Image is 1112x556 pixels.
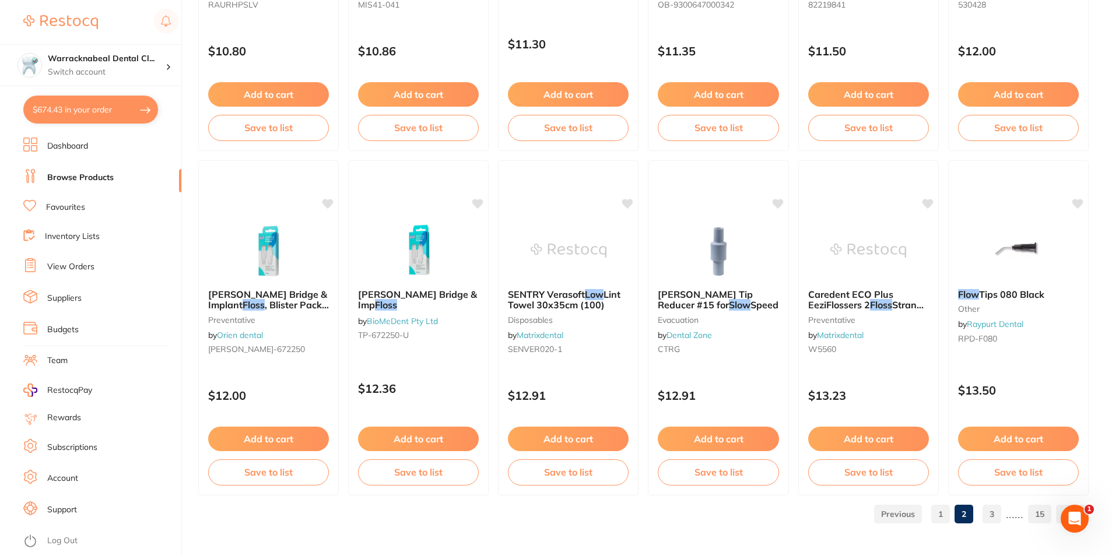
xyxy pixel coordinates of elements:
button: Add to cart [208,82,329,107]
a: Log Out [47,535,78,547]
img: Warracknabeal Dental Clinic [18,54,41,77]
b: TePe Bridge & Imp Floss [358,289,479,311]
p: $13.50 [958,383,1079,397]
img: TePe Bridge & Imp Floss [381,221,457,280]
span: by [358,316,438,326]
span: Lint Towel 30x35cm (100) [508,288,620,311]
a: Support [47,504,77,516]
span: 1 [1085,505,1094,514]
button: Add to cart [808,427,929,451]
button: Save to list [958,459,1079,485]
button: Add to cart [508,427,629,451]
button: Log Out [23,532,178,551]
em: Floss [243,299,265,311]
small: preventative [808,315,929,325]
span: W5560 [808,344,836,354]
b: SENTRY Verasoft Low Lint Towel 30x35cm (100) [508,289,629,311]
button: Add to cart [658,82,778,107]
span: by [658,330,712,340]
p: $11.35 [658,44,778,58]
button: Add to cart [358,82,479,107]
a: View Orders [47,261,94,273]
a: Matrixdental [817,330,864,340]
p: $12.91 [658,389,778,402]
b: Cattani Tip Reducer #15 for Slow Speed [658,289,778,311]
img: TePe Bridge & Implant Floss, Blister Pack of 30 [231,221,307,280]
a: Budgets [47,324,79,336]
button: Add to cart [958,82,1079,107]
p: $12.00 [208,389,329,402]
p: $12.36 [358,382,479,395]
img: Flow Tips 080 Black [980,221,1056,280]
button: Save to list [658,459,778,485]
small: Evacuation [658,315,778,325]
button: Save to list [808,459,929,485]
button: Add to cart [808,82,929,107]
b: Flow Tips 080 Black [958,289,1079,300]
span: [PERSON_NAME]-672250 [208,344,305,354]
span: RestocqPay [47,385,92,396]
img: Cattani Tip Reducer #15 for Slow Speed [680,221,756,280]
span: Speed [750,299,778,311]
span: SENVER020-1 [508,344,562,354]
button: Save to list [208,115,329,140]
button: Add to cart [508,82,629,107]
a: Favourites [46,202,85,213]
a: Team [47,355,68,367]
span: by [958,319,1023,329]
b: TePe Bridge & Implant Floss, Blister Pack of 30 [208,289,329,311]
p: $10.86 [358,44,479,58]
h4: Warracknabeal Dental Clinic [48,53,166,65]
span: Strands 30/pcs (6/Box) [808,299,927,321]
p: $13.23 [808,389,929,402]
a: Raypurt Dental [967,319,1023,329]
button: $674.43 in your order [23,96,158,124]
a: BioMeDent Pty Ltd [367,316,438,326]
span: by [208,330,263,340]
button: Save to list [358,459,479,485]
p: $11.30 [508,37,629,51]
img: Restocq Logo [23,15,98,29]
span: [PERSON_NAME] Bridge & Imp [358,288,477,311]
em: Floss [375,299,397,311]
small: preventative [208,315,329,325]
span: TP-672250-U [358,330,409,340]
span: Caredent ECO Plus EeziFlossers 2 [808,288,893,311]
span: by [808,330,864,340]
a: Rewards [47,412,81,424]
a: Inventory Lists [45,231,100,242]
img: SENTRY Verasoft Low Lint Towel 30x35cm (100) [531,221,606,280]
button: Save to list [208,459,329,485]
button: Save to list [508,115,629,140]
a: RestocqPay [23,383,92,397]
em: Flow [958,288,979,300]
span: [PERSON_NAME] Bridge & Implant [208,288,327,311]
img: Caredent ECO Plus EeziFlossers 2 Floss Strands 30/pcs (6/Box) [830,221,906,280]
a: Dashboard [47,140,88,152]
span: CTRG [658,344,680,354]
button: Save to list [808,115,929,140]
p: $10.80 [208,44,329,58]
a: Orien dental [217,330,263,340]
span: , Blister Pack of 30 [208,299,329,321]
span: RPD-F080 [958,333,997,344]
small: other [958,304,1079,314]
a: Suppliers [47,293,82,304]
button: Save to list [958,115,1079,140]
span: by [508,330,563,340]
em: Low [585,288,604,300]
a: 15 [1028,502,1051,526]
button: Add to cart [658,427,778,451]
button: Add to cart [958,427,1079,451]
button: Save to list [508,459,629,485]
span: SENTRY Verasoft [508,288,585,300]
button: Add to cart [208,427,329,451]
button: Save to list [358,115,479,140]
span: Tips 080 Black [979,288,1044,300]
a: Subscriptions [47,442,97,453]
a: Account [47,473,78,484]
button: Save to list [658,115,778,140]
em: Floss [870,299,892,311]
a: 3 [983,502,1001,526]
span: [PERSON_NAME] Tip Reducer #15 for [658,288,753,311]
